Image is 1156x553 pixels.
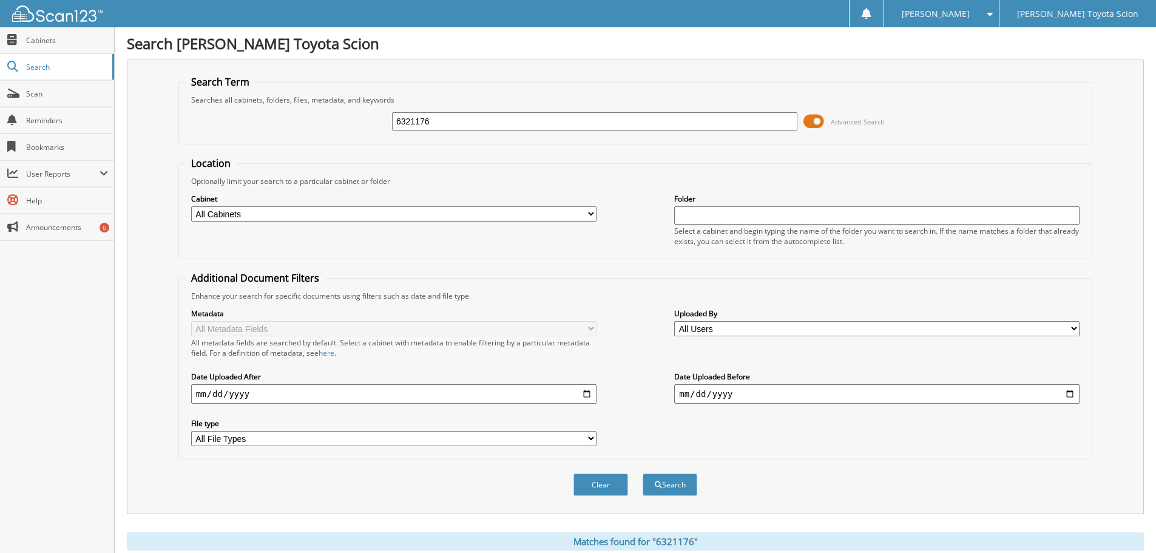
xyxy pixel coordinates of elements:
button: Clear [573,473,628,496]
a: here [319,348,334,358]
div: Searches all cabinets, folders, files, metadata, and keywords [185,95,1086,105]
label: Uploaded By [674,308,1080,319]
input: start [191,384,597,404]
div: 6 [100,223,109,232]
label: Metadata [191,308,597,319]
span: [PERSON_NAME] Toyota Scion [1017,10,1138,18]
span: Announcements [26,222,108,232]
span: Advanced Search [831,117,885,126]
img: scan123-logo-white.svg [12,5,103,22]
input: end [674,384,1080,404]
div: Matches found for "6321176" [127,532,1144,551]
span: Bookmarks [26,142,108,152]
button: Search [643,473,697,496]
label: Date Uploaded After [191,371,597,382]
label: Folder [674,194,1080,204]
legend: Additional Document Filters [185,271,325,285]
span: Cabinets [26,35,108,46]
h1: Search [PERSON_NAME] Toyota Scion [127,33,1144,53]
span: Search [26,62,106,72]
span: Reminders [26,115,108,126]
label: Cabinet [191,194,597,204]
span: Help [26,195,108,206]
legend: Location [185,157,237,170]
div: All metadata fields are searched by default. Select a cabinet with metadata to enable filtering b... [191,338,597,358]
span: [PERSON_NAME] [902,10,970,18]
span: Scan [26,89,108,99]
div: Select a cabinet and begin typing the name of the folder you want to search in. If the name match... [674,226,1080,246]
div: Optionally limit your search to a particular cabinet or folder [185,176,1086,186]
span: User Reports [26,169,100,179]
div: Enhance your search for specific documents using filters such as date and file type. [185,291,1086,301]
legend: Search Term [185,75,255,89]
label: File type [191,418,597,429]
label: Date Uploaded Before [674,371,1080,382]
